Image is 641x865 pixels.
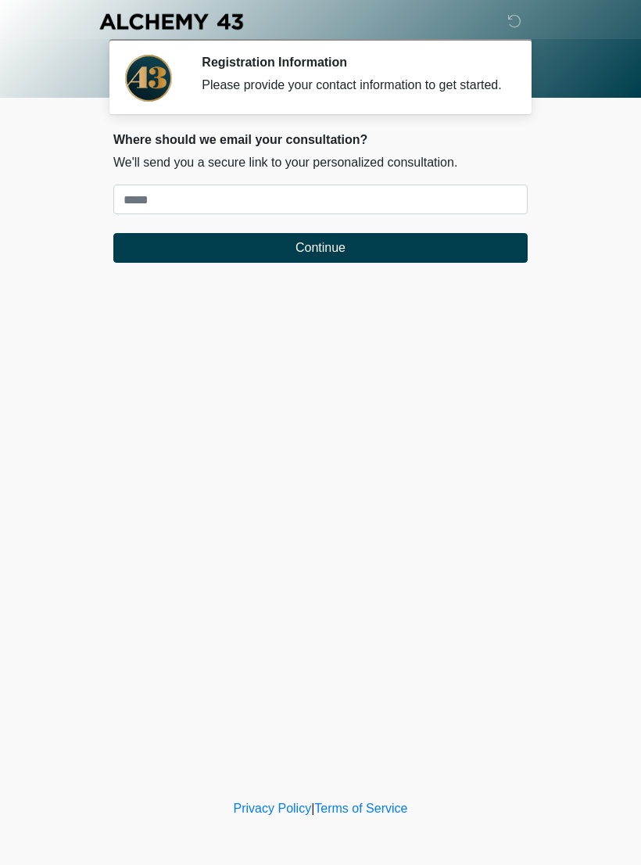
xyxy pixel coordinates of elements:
[234,802,312,815] a: Privacy Policy
[98,12,245,31] img: Alchemy 43 Logo
[113,132,528,147] h2: Where should we email your consultation?
[113,153,528,172] p: We'll send you a secure link to your personalized consultation.
[314,802,407,815] a: Terms of Service
[202,76,504,95] div: Please provide your contact information to get started.
[311,802,314,815] a: |
[202,55,504,70] h2: Registration Information
[113,233,528,263] button: Continue
[125,55,172,102] img: Agent Avatar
